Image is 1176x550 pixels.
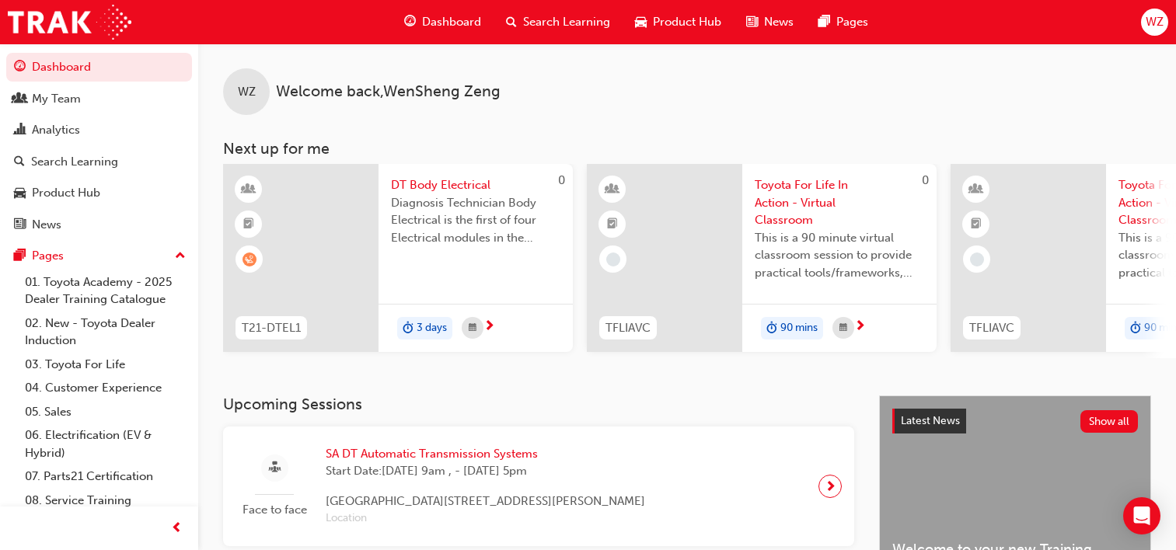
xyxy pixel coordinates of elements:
[14,92,26,106] span: people-icon
[417,319,447,337] span: 3 days
[19,353,192,377] a: 03. Toyota For Life
[746,12,758,32] span: news-icon
[635,12,647,32] span: car-icon
[1146,13,1164,31] span: WZ
[606,252,620,266] span: learningRecordVerb_NONE-icon
[607,214,618,235] span: booktick-icon
[653,13,721,31] span: Product Hub
[806,6,881,38] a: pages-iconPages
[587,164,937,352] a: 0TFLIAVCToyota For Life In Action - Virtual ClassroomThis is a 90 minute virtual classroom sessio...
[243,252,256,266] span: learningRecordVerb_WAITLIST-icon
[14,124,26,137] span: chart-icon
[1123,497,1160,534] div: Open Intercom Messenger
[892,409,1138,433] a: Latest NewsShow all
[755,229,924,282] span: This is a 90 minute virtual classroom session to provide practical tools/frameworks, behaviours a...
[971,214,982,235] span: booktick-icon
[14,249,26,263] span: pages-icon
[6,148,192,176] a: Search Learning
[901,414,960,427] span: Latest News
[32,216,61,234] div: News
[404,12,416,32] span: guage-icon
[825,475,836,497] span: next-icon
[1130,319,1141,339] span: duration-icon
[780,319,818,337] span: 90 mins
[175,246,186,266] span: up-icon
[32,121,80,139] div: Analytics
[32,184,100,202] div: Product Hub
[6,53,192,82] a: Dashboard
[1141,9,1168,36] button: WZ
[839,319,847,338] span: calendar-icon
[605,319,651,337] span: TFLIAVC
[19,312,192,353] a: 02. New - Toyota Dealer Induction
[171,519,183,538] span: prev-icon
[392,6,494,38] a: guage-iconDashboard
[523,13,610,31] span: Search Learning
[14,186,26,200] span: car-icon
[483,320,495,334] span: next-icon
[391,194,560,247] span: Diagnosis Technician Body Electrical is the first of four Electrical modules in the Diagnosis Tec...
[242,319,301,337] span: T21-DTEL1
[607,179,618,200] span: learningResourceType_INSTRUCTOR_LED-icon
[506,12,517,32] span: search-icon
[269,458,281,478] span: sessionType_FACE_TO_FACE-icon
[236,439,842,534] a: Face to faceSA DT Automatic Transmission SystemsStart Date:[DATE] 9am , - [DATE] 5pm[GEOGRAPHIC_D...
[6,242,192,270] button: Pages
[19,400,192,424] a: 05. Sales
[422,13,481,31] span: Dashboard
[243,214,254,235] span: booktick-icon
[14,218,26,232] span: news-icon
[469,319,476,338] span: calendar-icon
[623,6,734,38] a: car-iconProduct Hub
[326,510,645,527] span: Location
[8,5,131,40] img: Trak
[6,85,192,113] a: My Team
[836,13,868,31] span: Pages
[14,61,26,75] span: guage-icon
[818,12,830,32] span: pages-icon
[326,445,645,463] span: SA DT Automatic Transmission Systems
[755,176,924,229] span: Toyota For Life In Action - Virtual Classroom
[19,465,192,489] a: 07. Parts21 Certification
[764,13,794,31] span: News
[238,83,256,101] span: WZ
[970,252,984,266] span: learningRecordVerb_NONE-icon
[6,116,192,144] a: Analytics
[6,50,192,242] button: DashboardMy TeamAnalyticsSearch LearningProduct HubNews
[766,319,777,339] span: duration-icon
[403,319,414,339] span: duration-icon
[19,489,192,513] a: 08. Service Training
[19,376,192,400] a: 04. Customer Experience
[6,211,192,239] a: News
[969,319,1014,337] span: TFLIAVC
[854,320,866,334] span: next-icon
[391,176,560,194] span: DT Body Electrical
[32,90,81,108] div: My Team
[494,6,623,38] a: search-iconSearch Learning
[243,179,254,200] span: learningResourceType_INSTRUCTOR_LED-icon
[971,179,982,200] span: learningResourceType_INSTRUCTOR_LED-icon
[734,6,806,38] a: news-iconNews
[6,179,192,207] a: Product Hub
[223,395,854,413] h3: Upcoming Sessions
[326,462,645,480] span: Start Date: [DATE] 9am , - [DATE] 5pm
[31,153,118,171] div: Search Learning
[223,164,573,352] a: 0T21-DTEL1DT Body ElectricalDiagnosis Technician Body Electrical is the first of four Electrical ...
[326,493,645,510] span: [GEOGRAPHIC_DATA][STREET_ADDRESS][PERSON_NAME]
[198,140,1176,158] h3: Next up for me
[19,270,192,312] a: 01. Toyota Academy - 2025 Dealer Training Catalogue
[236,501,313,519] span: Face to face
[32,247,64,265] div: Pages
[558,173,565,187] span: 0
[14,155,25,169] span: search-icon
[922,173,929,187] span: 0
[1080,410,1139,433] button: Show all
[19,423,192,465] a: 06. Electrification (EV & Hybrid)
[276,83,501,101] span: Welcome back , WenSheng Zeng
